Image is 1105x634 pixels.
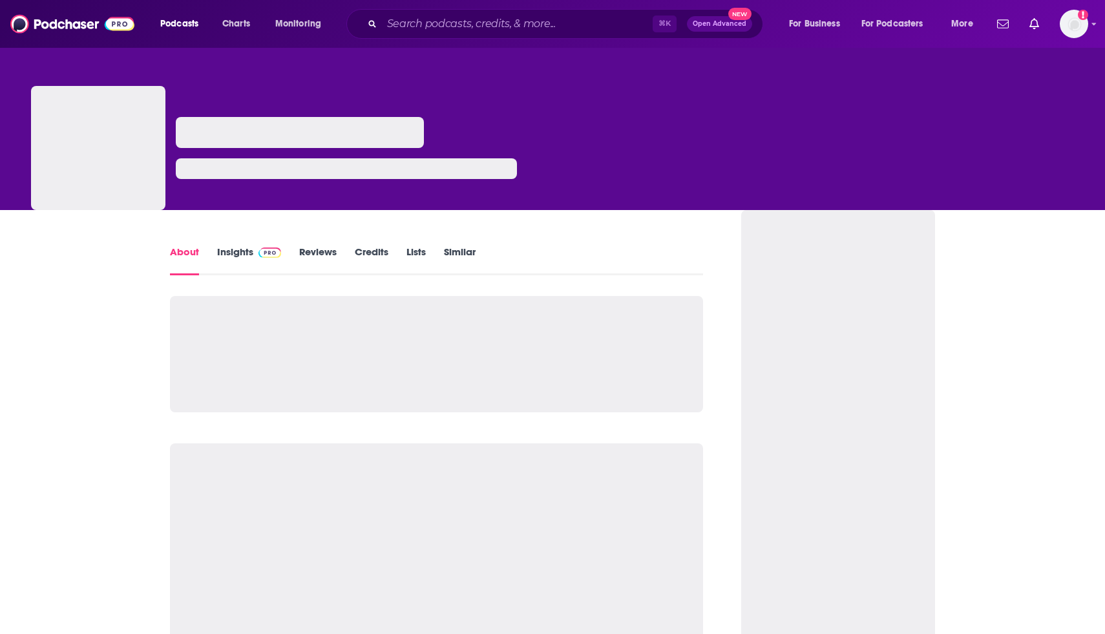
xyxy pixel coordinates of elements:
span: More [951,15,973,33]
img: Podchaser Pro [258,248,281,258]
img: User Profile [1060,10,1088,38]
a: Lists [406,246,426,275]
span: Charts [222,15,250,33]
span: New [728,8,752,20]
span: Open Advanced [693,21,746,27]
a: Reviews [299,246,337,275]
span: ⌘ K [653,16,677,32]
a: InsightsPodchaser Pro [217,246,281,275]
svg: Add a profile image [1078,10,1088,20]
a: Similar [444,246,476,275]
button: open menu [942,14,989,34]
button: Show profile menu [1060,10,1088,38]
span: For Podcasters [861,15,923,33]
button: open menu [780,14,856,34]
button: Open AdvancedNew [687,16,752,32]
span: Podcasts [160,15,198,33]
a: Show notifications dropdown [1024,13,1044,35]
button: open menu [151,14,215,34]
a: Charts [214,14,258,34]
span: For Business [789,15,840,33]
a: About [170,246,199,275]
input: Search podcasts, credits, & more... [382,14,653,34]
button: open menu [266,14,338,34]
img: Podchaser - Follow, Share and Rate Podcasts [10,12,134,36]
div: Search podcasts, credits, & more... [359,9,775,39]
a: Credits [355,246,388,275]
button: open menu [853,14,942,34]
span: Monitoring [275,15,321,33]
span: Logged in as jlehan.rfb [1060,10,1088,38]
a: Show notifications dropdown [992,13,1014,35]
